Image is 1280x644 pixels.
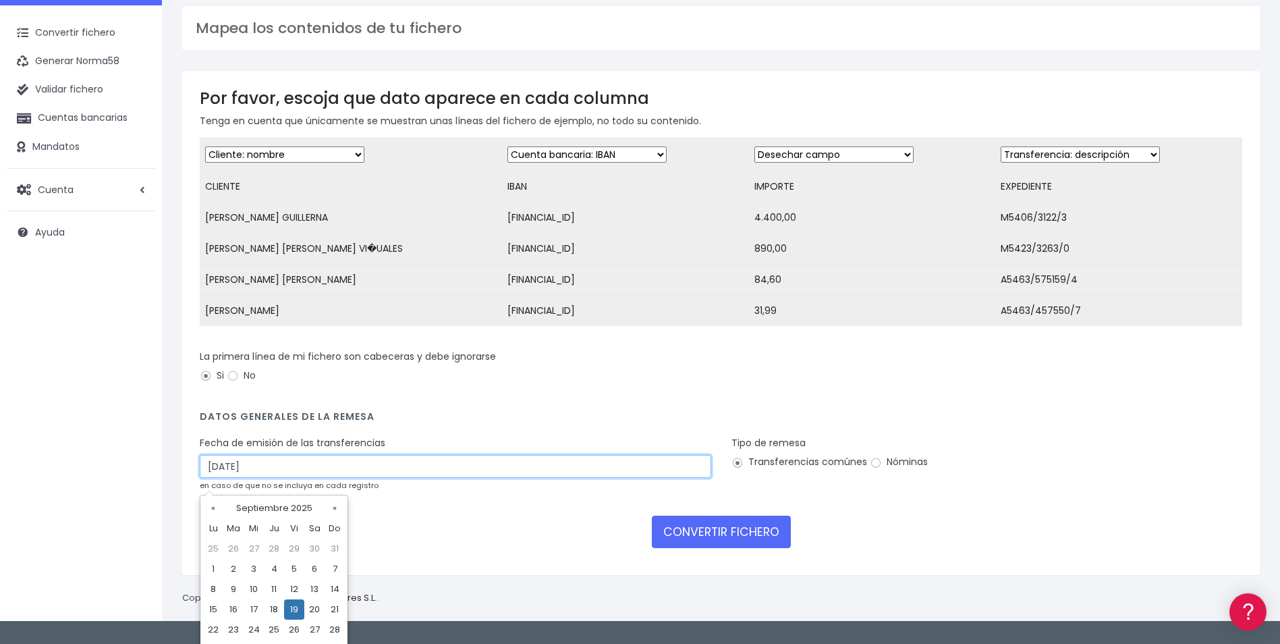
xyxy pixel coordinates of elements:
th: Ma [223,518,244,539]
a: Perfiles de empresas [13,234,256,254]
a: POWERED BY ENCHANT [186,389,260,402]
td: 21 [325,599,345,620]
td: A5463/457550/7 [995,296,1242,327]
th: » [325,498,345,518]
a: Información general [13,115,256,136]
td: M5423/3263/0 [995,234,1242,265]
a: Convertir fichero [7,19,155,47]
a: General [13,290,256,311]
td: 24 [244,620,264,640]
td: 14 [325,579,345,599]
a: API [13,345,256,366]
label: La primera línea de mi fichero son cabeceras y debe ignorarse [200,350,496,364]
td: CLIENTE [200,171,502,203]
td: 2 [223,559,244,579]
td: 28 [264,539,284,559]
a: Videotutoriales [13,213,256,234]
td: [PERSON_NAME] [PERSON_NAME] VI�UALES [200,234,502,265]
td: 30 [304,539,325,559]
span: Cuenta [38,182,74,196]
p: Tenga en cuenta que únicamente se muestran unas líneas del fichero de ejemplo, no todo su contenido. [200,113,1242,128]
td: 11 [264,579,284,599]
th: « [203,498,223,518]
td: [FINANCIAL_ID] [502,265,749,296]
a: Formatos [13,171,256,192]
td: [PERSON_NAME] [PERSON_NAME] [200,265,502,296]
label: Nóminas [870,455,928,469]
button: CONVERTIR FICHERO [652,516,791,548]
td: IBAN [502,171,749,203]
div: Facturación [13,268,256,281]
td: 16 [223,599,244,620]
h4: Datos generales de la remesa [200,411,1242,429]
td: 10 [244,579,264,599]
td: IMPORTE [749,171,996,203]
td: 4 [264,559,284,579]
div: Convertir ficheros [13,149,256,162]
td: 27 [304,620,325,640]
td: 26 [284,620,304,640]
label: Tipo de remesa [731,436,806,450]
th: Lu [203,518,223,539]
td: 13 [304,579,325,599]
a: Ayuda [7,218,155,246]
td: [PERSON_NAME] GUILLERNA [200,203,502,234]
td: [FINANCIAL_ID] [502,296,749,327]
p: Copyright © 2025 . [182,591,379,606]
th: Sa [304,518,325,539]
th: Mi [244,518,264,539]
label: Si [200,369,224,383]
td: [FINANCIAL_ID] [502,234,749,265]
td: 20 [304,599,325,620]
h3: Mapea los contenidos de tu fichero [196,20,1246,37]
td: 28 [325,620,345,640]
th: Vi [284,518,304,539]
a: Cuenta [7,176,155,204]
label: Transferencias comúnes [731,455,867,469]
td: 6 [304,559,325,579]
a: Problemas habituales [13,192,256,213]
div: Programadores [13,324,256,337]
td: 18 [264,599,284,620]
th: Septiembre 2025 [223,498,325,518]
td: 27 [244,539,264,559]
h3: Por favor, escoja que dato aparece en cada columna [200,88,1242,108]
td: 84,60 [749,265,996,296]
td: 23 [223,620,244,640]
td: M5406/3122/3 [995,203,1242,234]
td: 17 [244,599,264,620]
td: 1 [203,559,223,579]
td: 890,00 [749,234,996,265]
small: en caso de que no se incluya en cada registro [200,480,379,491]
a: Validar fichero [7,76,155,104]
td: 3 [244,559,264,579]
td: 15 [203,599,223,620]
td: 7 [325,559,345,579]
td: [PERSON_NAME] [200,296,502,327]
a: Cuentas bancarias [7,104,155,132]
td: 29 [284,539,304,559]
a: Mandatos [7,133,155,161]
td: 31 [325,539,345,559]
td: A5463/575159/4 [995,265,1242,296]
label: Fecha de emisión de las transferencias [200,436,385,450]
td: 9 [223,579,244,599]
span: Ayuda [35,225,65,239]
td: 25 [264,620,284,640]
td: 5 [284,559,304,579]
button: Contáctanos [13,361,256,385]
td: EXPEDIENTE [995,171,1242,203]
td: 12 [284,579,304,599]
td: 22 [203,620,223,640]
td: 19 [284,599,304,620]
td: 8 [203,579,223,599]
th: Do [325,518,345,539]
td: 26 [223,539,244,559]
td: 31,99 [749,296,996,327]
div: Información general [13,94,256,107]
td: 4.400,00 [749,203,996,234]
label: No [227,369,256,383]
td: 25 [203,539,223,559]
td: [FINANCIAL_ID] [502,203,749,234]
a: Generar Norma58 [7,47,155,76]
